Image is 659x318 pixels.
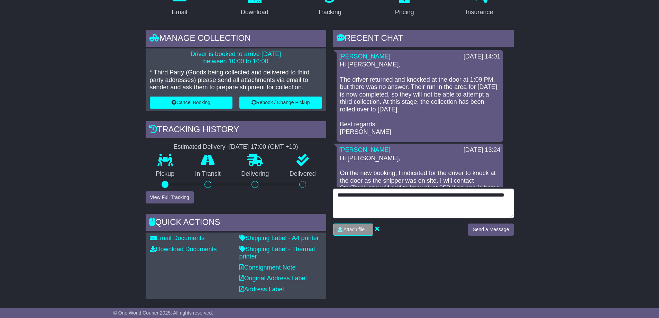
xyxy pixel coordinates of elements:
div: Email [172,8,187,17]
a: Consignment Note [239,264,296,271]
div: Manage collection [146,30,326,48]
a: [PERSON_NAME] [339,53,391,60]
a: [PERSON_NAME] [339,146,391,153]
p: Delivering [231,170,280,178]
p: Hi [PERSON_NAME], On the new booking, I indicated for the driver to knock at the door as the ship... [340,155,500,215]
a: Shipping Label - A4 printer [239,235,319,242]
a: Original Address Label [239,275,307,282]
button: Send a Message [468,224,513,236]
p: Hi [PERSON_NAME], The driver returned and knocked at the door at 1:09 PM, but there was no answer... [340,61,500,136]
div: [DATE] 13:24 [464,146,501,154]
a: Download Documents [150,246,217,253]
p: * Third Party (Goods being collected and delivered to third party addresses) please send all atta... [150,69,322,91]
div: Download [241,8,268,17]
a: Shipping Label - Thermal printer [239,246,315,260]
div: Insurance [466,8,493,17]
button: View Full Tracking [146,191,194,203]
div: Pricing [395,8,414,17]
p: Delivered [279,170,326,178]
div: [DATE] 17:00 (GMT +10) [229,143,298,151]
div: [DATE] 14:01 [464,53,501,61]
span: © One World Courier 2025. All rights reserved. [113,310,213,316]
div: Tracking history [146,121,326,140]
p: In Transit [185,170,231,178]
p: Driver is booked to arrive [DATE] between 10:00 to 16:00 [150,51,322,65]
button: Cancel Booking [150,97,232,109]
div: Tracking [318,8,341,17]
div: RECENT CHAT [333,30,514,48]
div: Estimated Delivery - [146,143,326,151]
a: Email Documents [150,235,205,242]
p: Pickup [146,170,185,178]
button: Rebook / Change Pickup [239,97,322,109]
a: Address Label [239,286,284,293]
div: Quick Actions [146,214,326,233]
